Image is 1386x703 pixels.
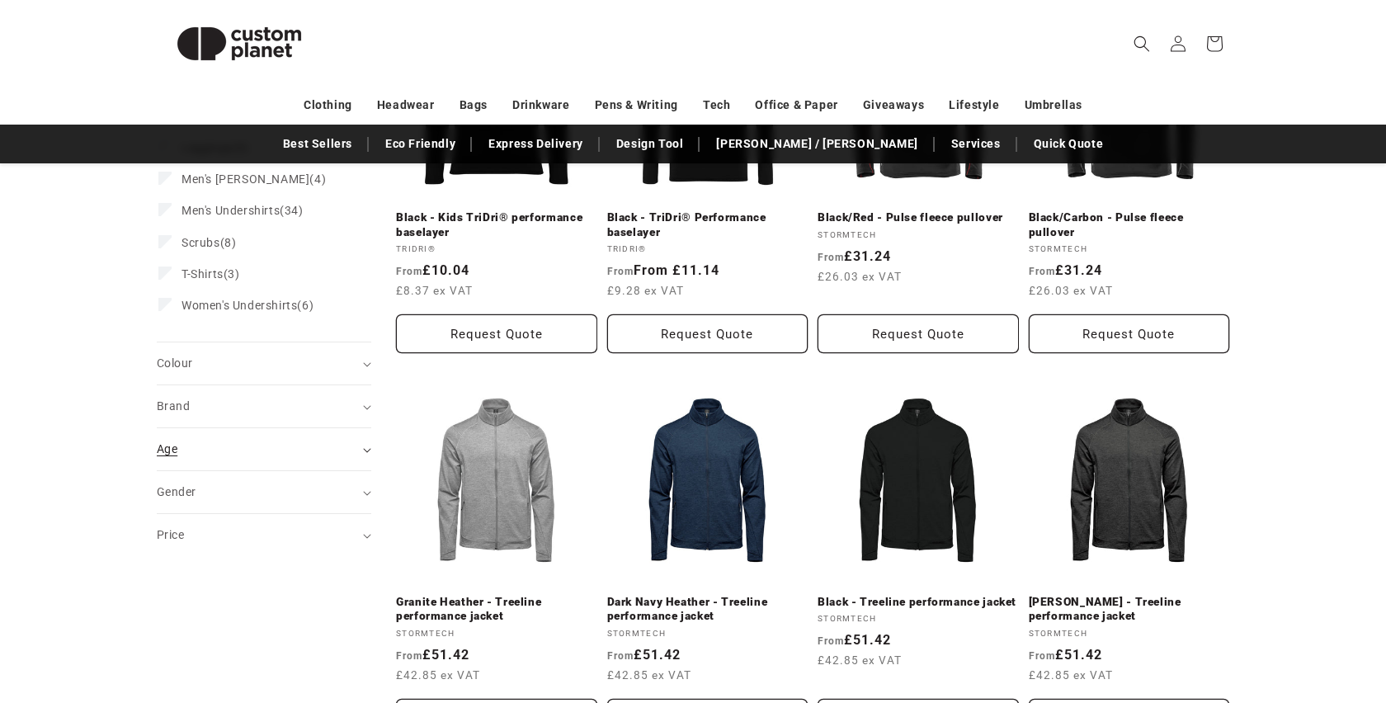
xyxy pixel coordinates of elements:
summary: Price [157,514,371,556]
a: Umbrellas [1025,91,1082,120]
a: Eco Friendly [377,130,464,158]
a: Black - Kids TriDri® performance baselayer [396,210,597,239]
span: Age [157,442,177,455]
a: Black - TriDri® Performance baselayer [607,210,808,239]
span: Men's Undershirts [181,204,280,217]
span: Brand [157,399,190,413]
a: Dark Navy Heather - Treeline performance jacket [607,595,808,624]
button: Request Quote [396,314,597,353]
a: Best Sellers [275,130,361,158]
a: Pens & Writing [595,91,678,120]
span: Scrubs [181,236,220,249]
a: Express Delivery [480,130,592,158]
a: Granite Heather - Treeline performance jacket [396,595,597,624]
img: Custom Planet [157,7,322,81]
a: Services [943,130,1009,158]
span: Gender [157,485,196,498]
summary: Colour (0 selected) [157,342,371,385]
a: Quick Quote [1025,130,1112,158]
span: Colour [157,356,192,370]
span: (3) [181,267,240,281]
span: Men's [PERSON_NAME] [181,172,309,186]
a: Headwear [377,91,435,120]
summary: Gender (0 selected) [157,471,371,513]
a: Lifestyle [949,91,999,120]
span: Women's Undershirts [181,299,297,312]
iframe: Chat Widget [1103,525,1386,703]
a: Black - Treeline performance jacket [818,595,1019,610]
a: Black/Red - Pulse fleece pullover [818,210,1019,225]
summary: Age (0 selected) [157,428,371,470]
a: Design Tool [608,130,692,158]
summary: Brand (0 selected) [157,385,371,427]
span: (4) [181,172,326,186]
a: Bags [460,91,488,120]
a: [PERSON_NAME] - Treeline performance jacket [1029,595,1230,624]
span: Price [157,528,184,541]
span: (6) [181,298,313,313]
button: Request Quote [607,314,808,353]
a: Drinkware [512,91,569,120]
a: Office & Paper [755,91,837,120]
a: Giveaways [863,91,924,120]
summary: Search [1124,26,1160,62]
button: Request Quote [1029,314,1230,353]
span: (34) [181,203,304,218]
a: Clothing [304,91,352,120]
a: Black/Carbon - Pulse fleece pullover [1029,210,1230,239]
a: Tech [703,91,730,120]
button: Request Quote [818,314,1019,353]
span: T-Shirts [181,267,224,281]
a: [PERSON_NAME] / [PERSON_NAME] [708,130,926,158]
span: (8) [181,235,236,250]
